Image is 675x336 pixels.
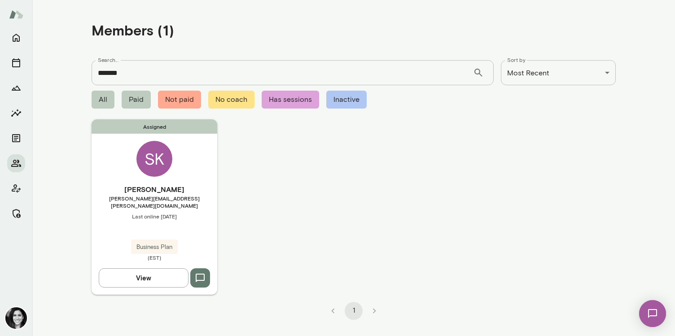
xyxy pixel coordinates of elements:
img: Jamie Albers [5,307,27,329]
button: Client app [7,179,25,197]
span: Business Plan [131,243,178,252]
button: Sessions [7,54,25,72]
button: View [99,268,188,287]
span: Last online [DATE] [92,213,217,220]
span: (EST) [92,254,217,261]
button: Insights [7,104,25,122]
button: Growth Plan [7,79,25,97]
label: Search... [98,56,118,64]
span: Paid [122,91,151,109]
button: Documents [7,129,25,147]
div: pagination [92,295,616,320]
span: Not paid [158,91,201,109]
button: Members [7,154,25,172]
div: Most Recent [501,60,616,85]
span: No coach [208,91,254,109]
span: All [92,91,114,109]
button: Home [7,29,25,47]
nav: pagination navigation [323,302,385,320]
div: SK [136,141,172,177]
span: Inactive [326,91,367,109]
label: Sort by [507,56,526,64]
button: page 1 [345,302,363,320]
span: Assigned [92,119,217,134]
img: Mento [9,6,23,23]
span: Has sessions [262,91,319,109]
h4: Members (1) [92,22,174,39]
button: Manage [7,205,25,223]
span: [PERSON_NAME][EMAIL_ADDRESS][PERSON_NAME][DOMAIN_NAME] [92,195,217,209]
h6: [PERSON_NAME] [92,184,217,195]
